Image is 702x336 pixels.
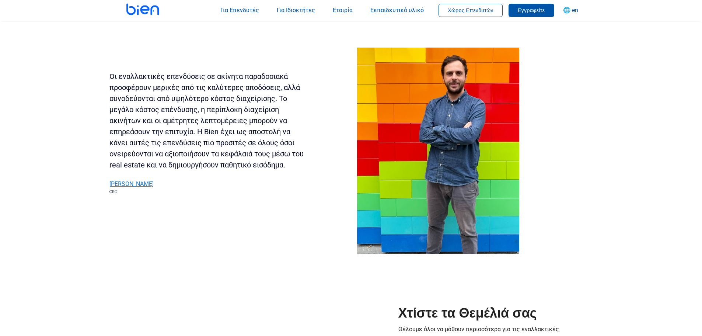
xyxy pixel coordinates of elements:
[439,7,503,14] a: Χώρος Επενδυτών
[370,7,424,14] span: Εκπαιδευτικό υλικό
[509,7,554,14] a: Εγγραφείτε
[563,7,578,14] span: 🌐 en
[448,7,493,13] span: Χώρος Επενδυτών
[220,7,259,14] span: Για Επενδυτές
[109,48,593,254] div: carousel
[518,7,545,13] span: Εγγραφείτε
[109,71,304,170] div: Οι εναλλακτικές επενδύσεις σε ακίνητα παραδοσιακά προσφέρουν μερικές από τις καλύτερες αποδόσεις,...
[109,48,593,254] div: 1 of 4
[109,179,304,189] a: [PERSON_NAME]
[439,4,503,17] button: Χώρος Επενδυτών
[509,4,554,17] button: Εγγραφείτε
[398,306,593,321] h2: Χτίστε τα Θεμέλιά σας
[333,7,353,14] span: Εταιρία
[357,12,519,290] img: Listen to an interview with Bien CEO Spyros Savvidis
[109,189,304,194] div: CEO
[277,7,315,14] span: Για Ιδιοκτήτες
